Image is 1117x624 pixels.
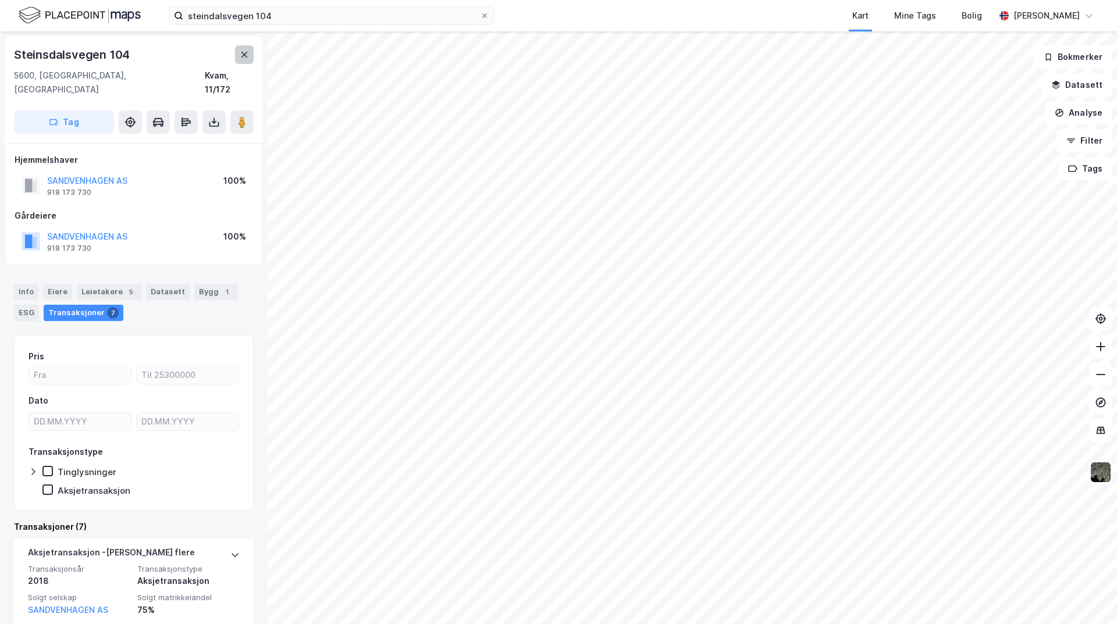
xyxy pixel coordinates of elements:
iframe: Chat Widget [1059,568,1117,624]
a: SANDVENHAGEN AS [28,605,108,615]
button: Tags [1058,157,1112,180]
button: Filter [1056,129,1112,152]
div: 5 [125,286,137,298]
div: Datasett [146,284,190,300]
div: Transaksjoner (7) [14,520,254,534]
button: Analyse [1045,101,1112,124]
div: Kart [852,9,869,23]
div: Leietakere [77,284,141,300]
div: 75% [137,603,240,617]
div: Transaksjoner [44,305,123,321]
div: 100% [223,230,246,244]
span: Transaksjonsår [28,564,130,574]
div: 918 173 730 [47,188,91,197]
button: Bokmerker [1034,45,1112,69]
div: 918 173 730 [47,244,91,253]
div: Info [14,284,38,300]
div: Tinglysninger [58,466,116,477]
input: Søk på adresse, matrikkel, gårdeiere, leietakere eller personer [183,7,480,24]
div: Aksjetransaksjon [137,574,240,588]
div: 7 [107,307,119,319]
div: Aksjetransaksjon [58,485,130,496]
div: Gårdeiere [15,209,253,223]
img: logo.f888ab2527a4732fd821a326f86c7f29.svg [19,5,141,26]
div: Bygg [194,284,237,300]
div: Mine Tags [894,9,936,23]
div: Transaksjonstype [29,445,103,459]
div: Pris [29,350,44,363]
img: 9k= [1090,461,1112,483]
div: ESG [14,305,39,321]
div: Eiere [43,284,72,300]
button: Tag [14,110,114,134]
span: Transaksjonstype [137,564,240,574]
div: Dato [29,394,48,408]
input: DD.MM.YYYY [29,413,131,430]
div: 2018 [28,574,130,588]
input: DD.MM.YYYY [137,413,239,430]
span: Solgt matrikkelandel [137,593,240,602]
div: [PERSON_NAME] [1013,9,1080,23]
div: 1 [221,286,233,298]
button: Datasett [1041,73,1112,97]
div: Kvam, 11/172 [205,69,254,97]
div: Kontrollprogram for chat [1059,568,1117,624]
div: Aksjetransaksjon - [PERSON_NAME] flere [28,545,195,564]
input: Til 25300000 [137,366,239,384]
div: 5600, [GEOGRAPHIC_DATA], [GEOGRAPHIC_DATA] [14,69,205,97]
div: Bolig [962,9,982,23]
div: Hjemmelshaver [15,153,253,167]
div: 100% [223,174,246,188]
input: Fra [29,366,131,384]
span: Solgt selskap [28,593,130,602]
div: Steinsdalsvegen 104 [14,45,132,64]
